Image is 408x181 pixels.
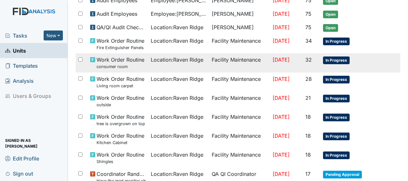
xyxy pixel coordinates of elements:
span: Employee : [PERSON_NAME] [151,10,207,18]
span: [DATE] [273,95,290,101]
small: Shingles [97,159,144,165]
span: Audit Employees [97,10,137,18]
span: [DATE] [273,24,290,30]
span: Location : Raven Ridge [151,132,203,140]
span: In Progress [323,133,350,140]
span: 18 [305,114,311,120]
span: 17 [305,171,310,177]
span: 21 [305,95,311,101]
span: Location : Raven Ridge [151,113,203,121]
span: Location : Raven Ridge [151,56,203,64]
span: Location : Raven Ridge [151,170,203,178]
td: Facility Maintenance [209,34,270,53]
span: Work Order Routine tree is overgrown on top of roof [97,113,146,127]
span: Work Order Routine consumer room [97,56,144,70]
span: Edit Profile [5,153,39,163]
span: Location : Raven Ridge [151,75,203,83]
small: consumer room [97,64,144,70]
span: Location : Raven Ridge [151,37,203,45]
span: [DATE] [273,114,290,120]
span: [DATE] [273,171,290,177]
span: [DATE] [273,151,290,158]
td: Facility Maintenance [209,91,270,110]
td: [PERSON_NAME] [209,21,270,34]
span: In Progress [323,76,350,83]
td: Facility Maintenance [209,110,270,129]
span: Work Order Routine Kitchen Cabinet [97,132,144,146]
span: [DATE] [273,133,290,139]
span: 75 [305,11,311,17]
td: Facility Maintenance [209,129,270,148]
span: Location : Raven Ridge [151,151,203,159]
span: Work Order Routine Living room carpet [97,75,144,89]
span: 28 [305,76,312,82]
span: Open [323,11,338,18]
span: In Progress [323,151,350,159]
span: Sign out [5,168,33,178]
span: [DATE] [273,76,290,82]
small: outside [97,102,144,108]
span: Location : Raven Ridge [151,94,203,102]
span: Signed in as [PERSON_NAME] [5,138,63,148]
span: Analysis [5,76,34,86]
span: [DATE] [273,56,290,63]
span: [DATE] [273,11,290,17]
a: Tasks [5,32,44,39]
span: In Progress [323,95,350,102]
span: 75 [305,24,311,30]
span: 18 [305,133,311,139]
small: Fire Extinguisher Panels [97,45,144,51]
span: Units [5,46,26,56]
td: Facility Maintenance [209,73,270,91]
span: In Progress [323,114,350,121]
span: Work Order Routine Fire Extinguisher Panels [97,37,144,51]
small: Living room carpet [97,83,144,89]
span: Location : Raven Ridge [151,23,203,31]
span: Pending Approval [323,171,362,178]
span: Work Order Routine outside [97,94,144,108]
span: 34 [305,38,312,44]
span: In Progress [323,56,350,64]
span: QA/QI Audit Checklist (ICF) [97,23,146,31]
td: [PERSON_NAME] [209,7,270,21]
span: Templates [5,61,38,71]
span: Work Order Routine Shingles [97,151,144,165]
td: Facility Maintenance [209,53,270,72]
span: 18 [305,151,311,158]
span: Open [323,24,338,32]
small: Kitchen Cabinet [97,140,144,146]
span: 32 [305,56,312,63]
button: New [44,30,63,40]
td: Facility Maintenance [209,148,270,167]
small: tree is overgrown on top of roof [97,121,146,127]
span: In Progress [323,38,350,45]
span: [DATE] [273,38,290,44]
